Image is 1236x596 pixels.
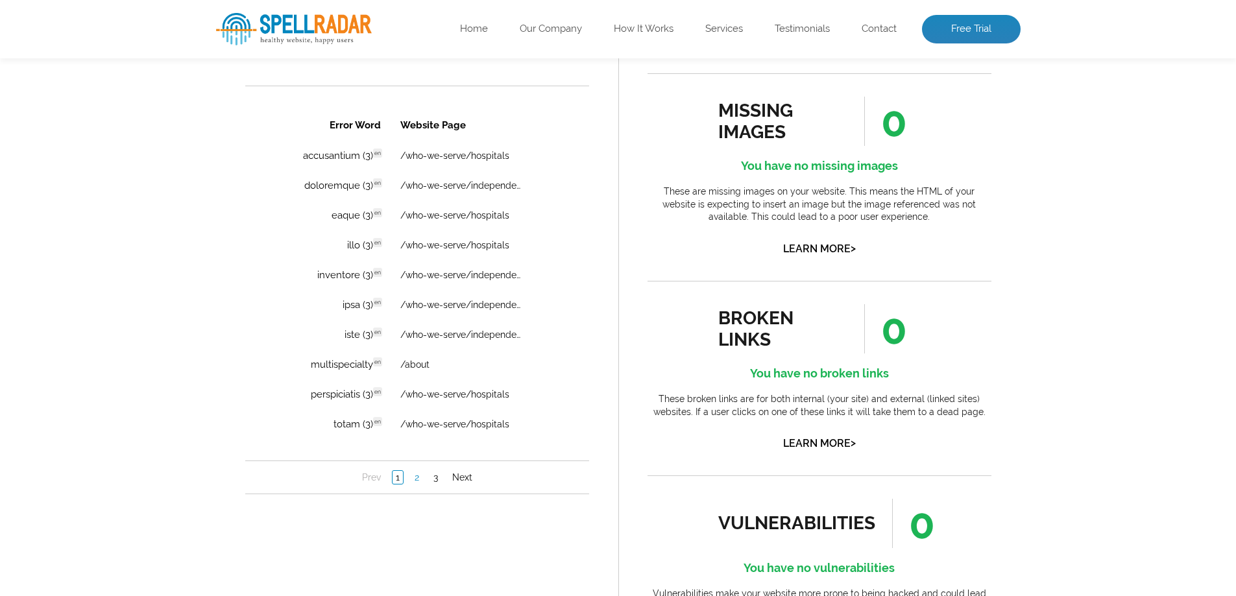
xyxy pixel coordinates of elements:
a: Contact [862,23,897,36]
h4: You have no broken links [648,363,991,384]
a: /who-we-serve/hospitals [155,101,264,112]
span: en [128,99,137,108]
a: 3 [185,362,196,375]
a: Next [204,362,230,375]
th: Error Word [34,1,145,31]
td: eaque (3) [34,92,145,121]
a: Home [460,23,488,36]
a: /who-we-serve/hospitals [155,280,264,291]
td: iste (3) [34,211,145,240]
th: Website Page [146,1,310,31]
a: Services [705,23,743,36]
span: en [128,219,137,228]
a: How It Works [614,23,673,36]
td: doloremque (3) [34,62,145,91]
td: multispecialty [34,241,145,270]
span: en [128,189,137,198]
span: > [851,434,856,452]
a: /who-we-serve/independent-practices [155,221,275,231]
span: 0 [864,97,907,146]
span: en [128,69,137,78]
span: > [851,239,856,257]
td: perspiciatis (3) [34,271,145,300]
a: /who-we-serve/hospitals [155,42,264,52]
a: 2 [166,362,177,375]
img: SpellRadar [216,13,372,45]
td: inventore (3) [34,152,145,180]
a: /who-we-serve/independent-practices [155,161,275,171]
a: Testimonials [775,23,830,36]
a: Learn More> [783,437,856,449]
div: broken links [718,307,836,350]
a: 1 [147,361,158,375]
a: /who-we-serve/hospitals [155,310,264,320]
span: 0 [864,304,907,353]
span: en [128,278,137,287]
td: accusantium (3) [34,32,145,61]
span: en [128,248,137,257]
div: missing images [718,100,836,143]
a: /who-we-serve/independent-practices [155,71,275,82]
h4: You have no missing images [648,156,991,176]
span: 0 [892,499,935,548]
div: vulnerabilities [718,512,876,534]
span: en [128,159,137,168]
td: ipsa (3) [34,182,145,210]
a: Our Company [520,23,582,36]
h4: You have no vulnerabilities [648,558,991,578]
span: en [128,129,137,138]
a: Free Trial [922,15,1021,43]
span: en [128,308,137,317]
td: totam (3) [34,301,145,329]
td: illo (3) [34,122,145,150]
a: /who-we-serve/hospitals [155,131,264,141]
p: These broken links are for both internal (your site) and external (linked sites) websites. If a u... [648,393,991,418]
p: These are missing images on your website. This means the HTML of your website is expecting to ins... [648,185,991,224]
a: Learn More> [783,243,856,255]
span: en [128,40,137,49]
a: /who-we-serve/independent-practices [155,191,275,201]
a: /about [155,250,184,261]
